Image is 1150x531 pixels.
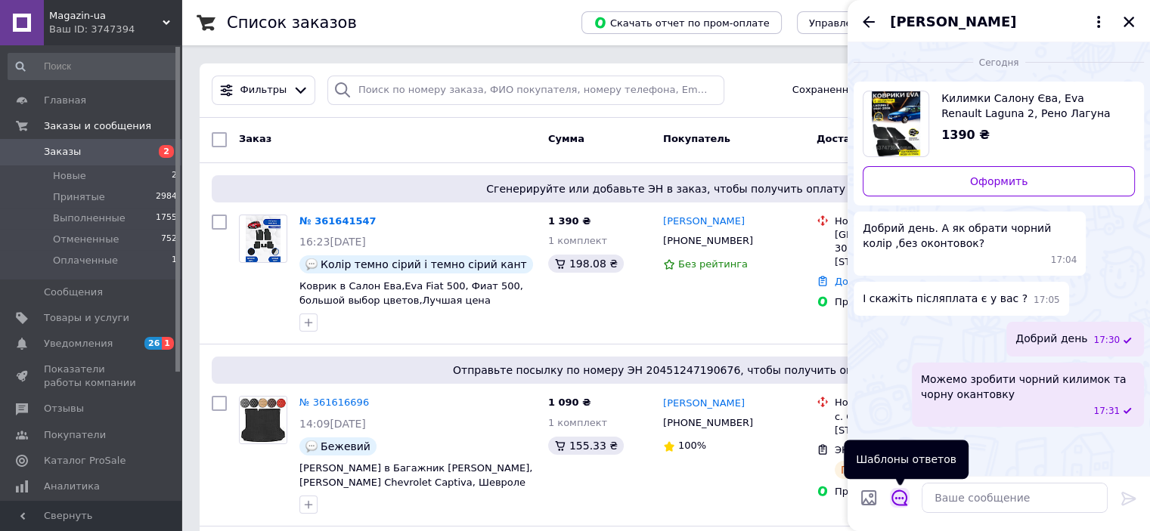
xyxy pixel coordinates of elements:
[1120,13,1138,31] button: Закрыть
[678,440,706,451] span: 100%
[44,286,103,299] span: Сообщения
[663,215,745,229] a: [PERSON_NAME]
[53,211,126,225] span: Выполненные
[1093,405,1120,418] span: 17:31 12.09.2025
[239,133,271,144] span: Заказ
[941,128,990,142] span: 1390 ₴
[809,17,928,29] span: Управление статусами
[863,91,1135,157] a: Посмотреть товар
[299,462,532,516] a: [PERSON_NAME] в Багажник [PERSON_NAME],[PERSON_NAME] Chevrolet Captiva, Шевроле Каптива,большой в...
[53,169,86,183] span: Новые
[548,235,607,246] span: 1 комплект
[844,440,969,479] div: Шаблоны ответов
[890,12,1016,32] span: [PERSON_NAME]
[44,454,126,468] span: Каталог ProSale
[548,255,624,273] div: 198.08 ₴
[863,291,1028,307] span: І скажіть післяплата є у вас ?
[246,215,281,262] img: Фото товару
[854,54,1144,69] div: 12.09.2025
[240,397,287,443] img: Фото товару
[817,133,923,144] span: Доставка и оплата
[973,57,1025,69] span: Сегодня
[156,190,177,204] span: 2984
[548,133,584,144] span: Сумма
[172,169,177,183] span: 2
[53,190,105,204] span: Принятые
[49,23,181,36] div: Ваш ID: 3747394
[581,11,782,34] button: Скачать отчет по пром-оплате
[835,215,988,228] div: Нова Пошта
[921,372,1135,402] span: Можемо зробити чорний килимок та чорну окантовку
[53,233,119,246] span: Отмененные
[835,276,901,287] a: Добавить ЭН
[305,440,318,452] img: :speech_balloon:
[663,133,730,144] span: Покупатель
[548,417,607,428] span: 1 комплект
[548,437,624,455] div: 155.33 ₴
[890,12,1108,32] button: [PERSON_NAME]
[8,53,178,80] input: Поиск
[835,228,988,270] div: [GEOGRAPHIC_DATA], №21 (до 30 кг на одне місце): вул. [STREET_ADDRESS]
[299,397,369,408] a: № 361616696
[227,14,357,32] h1: Список заказов
[156,211,177,225] span: 1755
[321,258,527,270] span: Колір темно сірий і темно сірий кант
[44,311,129,325] span: Товары и услуги
[299,236,366,248] span: 16:23[DATE]
[53,254,118,267] span: Оплаченные
[159,145,174,158] span: 2
[144,337,162,350] span: 26
[305,258,318,270] img: :speech_balloon:
[792,83,916,97] span: Сохраненные фильтры:
[797,11,940,34] button: Управление статусами
[162,337,174,350] span: 1
[240,83,287,97] span: Фильтры
[1015,331,1087,347] span: Добрий день
[872,91,921,156] img: 5071927486_w640_h640_kovriki-salona-evaeva.jpg
[835,461,925,479] div: Планируемый
[239,396,287,444] a: Фото товару
[44,428,106,442] span: Покупатели
[299,280,523,306] a: Коврик в Салон Ева,Eva Fiat 500, Фиат 500, большой выбор цветов,Лучшая цена
[321,440,370,452] span: Бежевий
[161,233,177,246] span: 752
[860,13,878,31] button: Назад
[835,444,943,455] span: ЭН: 20451247190676
[44,145,81,159] span: Заказы
[1034,294,1060,307] span: 17:05 12.09.2025
[863,166,1135,196] a: Оформить
[299,215,377,227] a: № 361641547
[660,413,756,433] div: [PHONE_NUMBER]
[44,363,140,390] span: Показатели работы компании
[218,363,1114,378] span: Отправьте посылку по номеру ЭН 20451247190676, чтобы получить оплату
[663,397,745,411] a: [PERSON_NAME]
[548,397,590,408] span: 1 090 ₴
[594,16,770,29] span: Скачать отчет по пром-оплате
[941,91,1123,121] span: Килимки Салону Єва, Eva Renault Laguna 2, Рено Лагуна 2, великий вибір кольорів, Краща ціна в [GE...
[44,480,100,493] span: Аналитика
[835,410,988,437] div: с. Оскол, №1: ул. [STREET_ADDRESS]
[678,258,748,270] span: Без рейтинга
[660,231,756,251] div: [PHONE_NUMBER]
[239,215,287,263] a: Фото товару
[835,295,988,309] div: Пром-оплата
[44,337,113,350] span: Уведомления
[327,76,724,105] input: Поиск по номеру заказа, ФИО покупателя, номеру телефона, Email, номеру накладной
[299,418,366,430] span: 14:09[DATE]
[863,221,1077,251] span: Добрий день. А як обрати чорний колір ,без оконтовок?
[835,485,988,499] div: Пром-оплата
[44,94,86,107] span: Главная
[172,254,177,267] span: 1
[835,396,988,409] div: Нова Пошта
[218,181,1114,196] span: Сгенерируйте или добавьте ЭН в заказ, чтобы получить оплату
[548,215,590,227] span: 1 390 ₴
[49,9,163,23] span: Magazin-ua
[44,119,151,133] span: Заказы и сообщения
[1093,334,1120,347] span: 17:30 12.09.2025
[890,488,910,508] button: Открыть шаблоны ответов
[44,402,84,415] span: Отзывы
[1051,254,1077,267] span: 17:04 12.09.2025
